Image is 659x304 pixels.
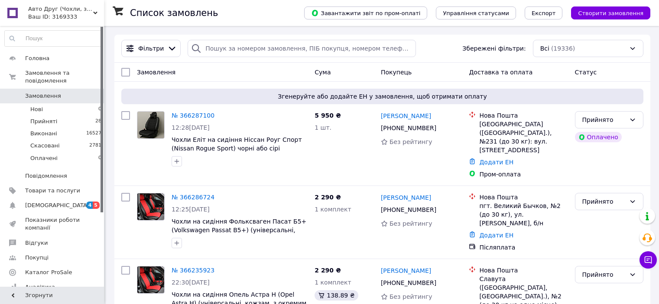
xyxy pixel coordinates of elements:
[172,136,302,152] a: Чохли Еліт на сидіння Ніссан Роуг Спорт (Nissan Rogue Sport) чорні або сірі
[315,69,331,76] span: Cума
[479,266,568,275] div: Нова Пошта
[25,254,49,262] span: Покупці
[311,9,420,17] span: Завантажити звіт по пром-оплаті
[30,118,57,125] span: Прийняті
[137,111,165,139] a: Фото товару
[25,187,80,195] span: Товари та послуги
[125,92,640,101] span: Згенеруйте або додайте ЕН у замовлення, щоб отримати оплату
[479,170,568,179] div: Пром-оплата
[138,44,164,53] span: Фільтри
[172,206,210,213] span: 12:25[DATE]
[137,266,164,293] img: Фото товару
[89,142,101,150] span: 2781
[137,266,165,294] a: Фото товару
[25,269,72,276] span: Каталог ProSale
[98,106,101,113] span: 0
[479,202,568,227] div: пгт. Великий Бычков, №2 (до 30 кг), ул. [PERSON_NAME], б/н
[86,202,93,209] span: 4
[381,266,431,275] a: [PERSON_NAME]
[30,154,58,162] span: Оплачені
[315,112,341,119] span: 5 950 ₴
[479,193,568,202] div: Нова Пошта
[25,283,55,291] span: Аналітика
[315,290,358,301] div: 138.89 ₴
[30,142,60,150] span: Скасовані
[25,92,61,100] span: Замовлення
[479,120,568,154] div: [GEOGRAPHIC_DATA] ([GEOGRAPHIC_DATA].), №231 (до 30 кг): вул. [STREET_ADDRESS]
[95,118,101,125] span: 28
[582,270,626,279] div: Прийнято
[25,239,48,247] span: Відгуки
[436,6,516,19] button: Управління статусами
[575,132,622,142] div: Оплачено
[98,154,101,162] span: 0
[582,115,626,125] div: Прийнято
[479,243,568,252] div: Післяплата
[462,44,526,53] span: Збережені фільтри:
[640,251,657,269] button: Чат з покупцем
[525,6,563,19] button: Експорт
[28,5,93,13] span: Авто Друг (Чохли, захист картера, килими)
[137,69,175,76] span: Замовлення
[315,206,351,213] span: 1 комплект
[379,122,438,134] div: [PHONE_NUMBER]
[172,279,210,286] span: 22:30[DATE]
[5,31,102,46] input: Пошук
[25,172,67,180] span: Повідомлення
[30,106,43,113] span: Нові
[390,293,432,300] span: Без рейтингу
[551,45,575,52] span: (19336)
[315,267,341,274] span: 2 290 ₴
[137,112,164,138] img: Фото товару
[188,40,416,57] input: Пошук за номером замовлення, ПІБ покупця, номером телефону, Email, номером накладної
[381,112,431,120] a: [PERSON_NAME]
[93,202,100,209] span: 5
[172,267,214,274] a: № 366235923
[315,124,331,131] span: 1 шт.
[571,6,650,19] button: Створити замовлення
[25,202,89,209] span: [DEMOGRAPHIC_DATA]
[137,193,165,221] a: Фото товару
[315,279,351,286] span: 1 комплект
[479,232,513,239] a: Додати ЕН
[25,69,104,85] span: Замовлення та повідомлення
[390,138,432,145] span: Без рейтингу
[562,9,650,16] a: Створити замовлення
[379,204,438,216] div: [PHONE_NUMBER]
[172,194,214,201] a: № 366286724
[86,130,101,138] span: 16527
[30,130,57,138] span: Виконані
[381,193,431,202] a: [PERSON_NAME]
[28,13,104,21] div: Ваш ID: 3169333
[575,69,597,76] span: Статус
[582,197,626,206] div: Прийнято
[381,69,412,76] span: Покупець
[137,193,164,220] img: Фото товару
[25,216,80,232] span: Показники роботи компанії
[540,44,549,53] span: Всі
[578,10,643,16] span: Створити замовлення
[479,111,568,120] div: Нова Пошта
[443,10,509,16] span: Управління статусами
[304,6,427,19] button: Завантажити звіт по пром-оплаті
[532,10,556,16] span: Експорт
[172,124,210,131] span: 12:28[DATE]
[479,159,513,166] a: Додати ЕН
[172,112,214,119] a: № 366287100
[390,220,432,227] span: Без рейтингу
[130,8,218,18] h1: Список замовлень
[172,218,306,242] a: Чохли на сидіння Фольксваген Пасат Б5+ (Volkswagen Passat B5+) (універсальні, кожзам, з окремим п...
[469,69,532,76] span: Доставка та оплата
[379,277,438,289] div: [PHONE_NUMBER]
[315,194,341,201] span: 2 290 ₴
[25,54,49,62] span: Головна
